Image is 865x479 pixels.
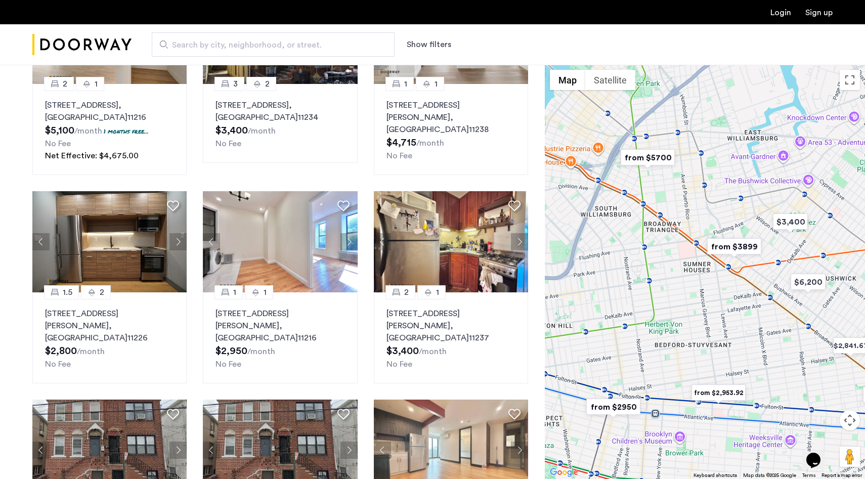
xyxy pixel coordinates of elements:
button: Map camera controls [840,410,860,430]
a: Terms (opens in new tab) [802,472,815,479]
span: 1 [435,78,438,90]
sub: /month [248,127,276,135]
button: Next apartment [511,233,528,250]
span: Search by city, neighborhood, or street. [172,39,366,51]
div: from $2950 [582,396,644,418]
p: 1 months free... [104,127,149,136]
button: Previous apartment [203,233,220,250]
span: 1 [264,286,267,298]
a: 11[STREET_ADDRESS][PERSON_NAME], [GEOGRAPHIC_DATA]11238No Fee [374,84,528,175]
a: 1.52[STREET_ADDRESS][PERSON_NAME], [GEOGRAPHIC_DATA]11226No Fee [32,292,187,383]
button: Keyboard shortcuts [694,472,737,479]
img: 2012_638521835493845862.jpeg [203,191,358,292]
span: No Fee [45,140,71,148]
button: Previous apartment [374,442,391,459]
span: $3,400 [215,125,248,136]
p: [STREET_ADDRESS][PERSON_NAME] 11216 [215,308,344,344]
sub: /month [74,127,102,135]
img: 360ac8f6-4482-47b0-bc3d-3cb89b569d10_638791359623755990.jpeg [374,191,529,292]
span: Map data ©2025 Google [743,473,796,478]
div: from $5700 [617,146,679,169]
span: 2 [63,78,67,90]
button: Show street map [550,70,585,90]
div: from $2,953.92 [687,381,750,404]
div: $3,400 [769,210,812,233]
a: 11[STREET_ADDRESS][PERSON_NAME], [GEOGRAPHIC_DATA]11216No Fee [203,292,357,383]
a: Registration [805,9,833,17]
sub: /month [77,347,105,356]
button: Previous apartment [32,233,50,250]
iframe: chat widget [802,439,835,469]
span: 3 [233,78,238,90]
button: Next apartment [340,442,358,459]
p: [STREET_ADDRESS][PERSON_NAME] 11237 [386,308,515,344]
p: [STREET_ADDRESS][PERSON_NAME] 11238 [386,99,515,136]
a: Report a map error [821,472,862,479]
p: [STREET_ADDRESS] 11216 [45,99,174,123]
button: Show satellite imagery [585,70,635,90]
span: No Fee [215,140,241,148]
span: $3,400 [386,346,419,356]
button: Toggle fullscreen view [840,70,860,90]
button: Show or hide filters [407,38,451,51]
span: No Fee [215,360,241,368]
img: Google [547,466,581,479]
a: 32[STREET_ADDRESS], [GEOGRAPHIC_DATA]11234No Fee [203,84,357,163]
span: $4,715 [386,138,416,148]
button: Previous apartment [374,233,391,250]
span: 2 [100,286,104,298]
button: Next apartment [169,233,187,250]
img: logo [32,26,132,64]
button: Next apartment [340,233,358,250]
span: $5,100 [45,125,74,136]
a: Login [770,9,791,17]
a: 21[STREET_ADDRESS][PERSON_NAME], [GEOGRAPHIC_DATA]11237No Fee [374,292,528,383]
span: 2 [404,286,409,298]
sub: /month [247,347,275,356]
span: No Fee [45,360,71,368]
span: No Fee [386,360,412,368]
sub: /month [419,347,447,356]
button: Previous apartment [32,442,50,459]
a: Cazamio Logo [32,26,132,64]
span: 1.5 [63,286,72,298]
div: from $3899 [703,235,765,258]
span: $2,950 [215,346,247,356]
div: $6,200 [787,271,830,293]
input: Apartment Search [152,32,395,57]
sub: /month [416,139,444,147]
span: 1 [436,286,439,298]
span: Net Effective: $4,675.00 [45,152,139,160]
button: Previous apartment [203,442,220,459]
button: Drag Pegman onto the map to open Street View [840,447,860,467]
span: 1 [95,78,98,90]
a: Open this area in Google Maps (opens a new window) [547,466,581,479]
img: 2012_638668068959509256.jpeg [32,191,187,292]
span: 1 [233,286,236,298]
p: [STREET_ADDRESS] 11234 [215,99,344,123]
span: No Fee [386,152,412,160]
a: 21[STREET_ADDRESS], [GEOGRAPHIC_DATA]112161 months free...No FeeNet Effective: $4,675.00 [32,84,187,175]
button: Next apartment [169,442,187,459]
span: 2 [265,78,270,90]
button: Next apartment [511,442,528,459]
span: 1 [404,78,407,90]
p: [STREET_ADDRESS][PERSON_NAME] 11226 [45,308,174,344]
span: $2,800 [45,346,77,356]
